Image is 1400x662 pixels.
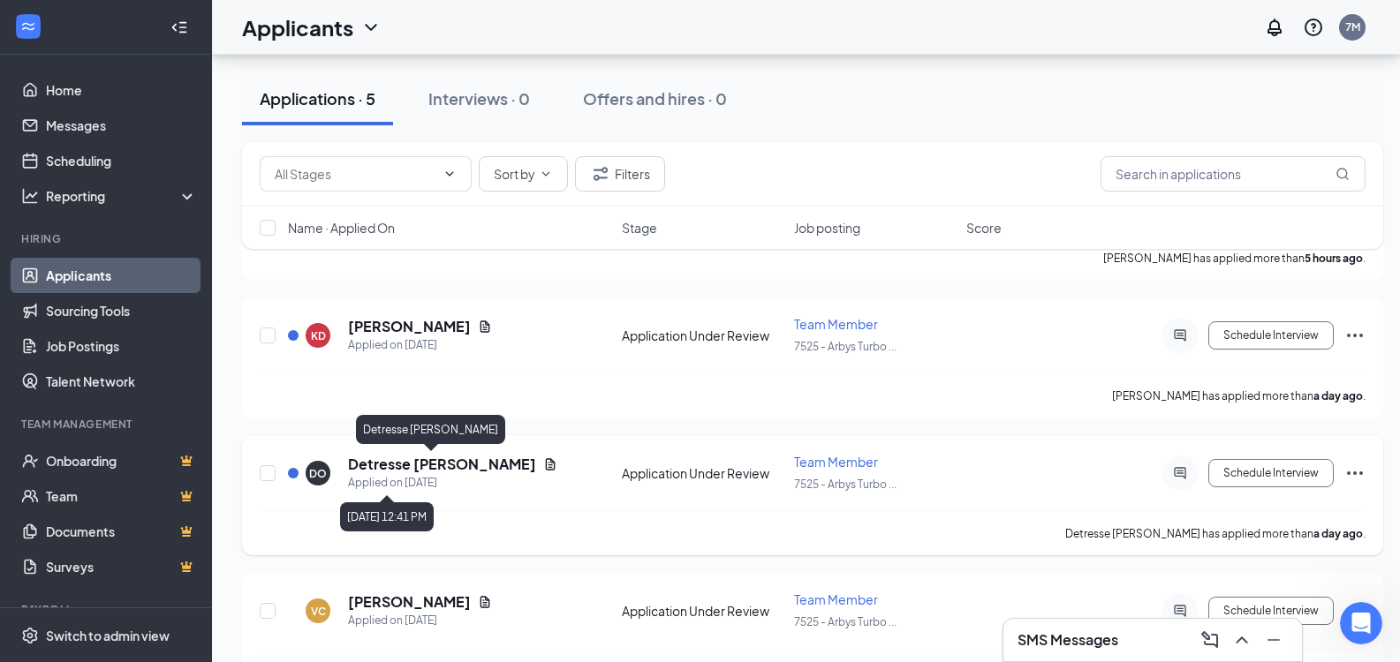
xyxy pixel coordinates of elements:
a: TeamCrown [46,478,197,514]
svg: Document [478,320,492,334]
h3: SMS Messages [1018,630,1118,650]
a: OnboardingCrown [46,443,197,478]
div: Detresse [PERSON_NAME] [356,415,505,444]
svg: Ellipses [1344,463,1366,484]
button: Schedule Interview [1208,459,1334,487]
svg: Minimize [1263,629,1284,651]
div: Applied on [DATE] [348,336,492,354]
span: Job posting [794,219,860,237]
span: Name · Applied On [288,219,395,237]
div: Applied on [DATE] [348,612,492,629]
iframe: Intercom live chat [1340,602,1382,644]
div: DO [309,466,327,481]
div: Application Under Review [622,464,783,482]
h5: Detresse [PERSON_NAME] [348,455,536,474]
svg: WorkstreamLogo [19,18,37,35]
svg: ComposeMessage [1199,629,1221,651]
div: Team Management [21,417,193,432]
span: Team Member [794,316,878,332]
p: [PERSON_NAME] has applied more than . [1112,388,1366,403]
a: Applicants [46,258,197,293]
span: 7525 - Arbys Turbo ... [794,478,897,491]
svg: Analysis [21,187,39,205]
svg: MagnifyingGlass [1336,167,1350,181]
b: a day ago [1313,527,1363,540]
svg: QuestionInfo [1303,17,1324,38]
svg: Settings [21,627,39,644]
a: SurveysCrown [46,549,197,584]
a: Job Postings [46,328,197,364]
div: Reporting [46,187,198,205]
button: Sort byChevronDown [479,156,568,192]
svg: ChevronDown [539,167,553,181]
svg: ChevronUp [1231,629,1252,651]
svg: Filter [590,163,611,184]
svg: ActiveChat [1169,328,1191,342]
input: Search in applications [1101,156,1366,192]
span: 7525 - Arbys Turbo ... [794,615,897,628]
button: Schedule Interview [1208,321,1334,350]
a: DocumentsCrown [46,514,197,549]
div: [DATE] 12:41 PM [340,502,434,531]
button: Schedule Interview [1208,597,1334,625]
svg: ActiveChat [1169,604,1191,618]
div: Applications · 5 [260,87,375,109]
input: All Stages [275,164,435,184]
div: Hiring [21,231,193,246]
span: Sort by [494,168,535,180]
p: Detresse [PERSON_NAME] has applied more than . [1065,526,1366,541]
button: Filter Filters [575,156,665,192]
svg: Document [478,595,492,609]
span: Team Member [794,454,878,470]
a: Home [46,72,197,108]
div: Switch to admin view [46,627,170,644]
span: Team Member [794,591,878,607]
button: Minimize [1260,626,1288,654]
div: Interviews · 0 [428,87,530,109]
svg: Document [543,457,557,471]
span: 7525 - Arbys Turbo ... [794,340,897,353]
b: a day ago [1313,389,1363,402]
h1: Applicants [242,12,353,42]
a: Messages [46,108,197,143]
div: 7M [1345,19,1360,34]
button: ChevronUp [1228,626,1256,654]
div: KD [311,328,326,343]
div: Payroll [21,602,193,617]
div: Application Under Review [622,327,783,344]
div: VC [311,604,326,619]
a: Talent Network [46,364,197,399]
svg: Collapse [170,19,188,36]
svg: ChevronDown [443,167,457,181]
h5: [PERSON_NAME] [348,317,471,336]
a: Sourcing Tools [46,293,197,328]
div: Application Under Review [622,602,783,620]
svg: Notifications [1264,17,1285,38]
svg: ActiveChat [1169,466,1191,480]
a: Scheduling [46,143,197,178]
h5: [PERSON_NAME] [348,592,471,612]
div: Applied on [DATE] [348,474,557,492]
span: Stage [622,219,657,237]
span: Score [966,219,1002,237]
button: ComposeMessage [1196,626,1224,654]
svg: ChevronDown [360,17,382,38]
svg: Ellipses [1344,325,1366,346]
svg: Ellipses [1344,600,1366,621]
div: Offers and hires · 0 [583,87,727,109]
